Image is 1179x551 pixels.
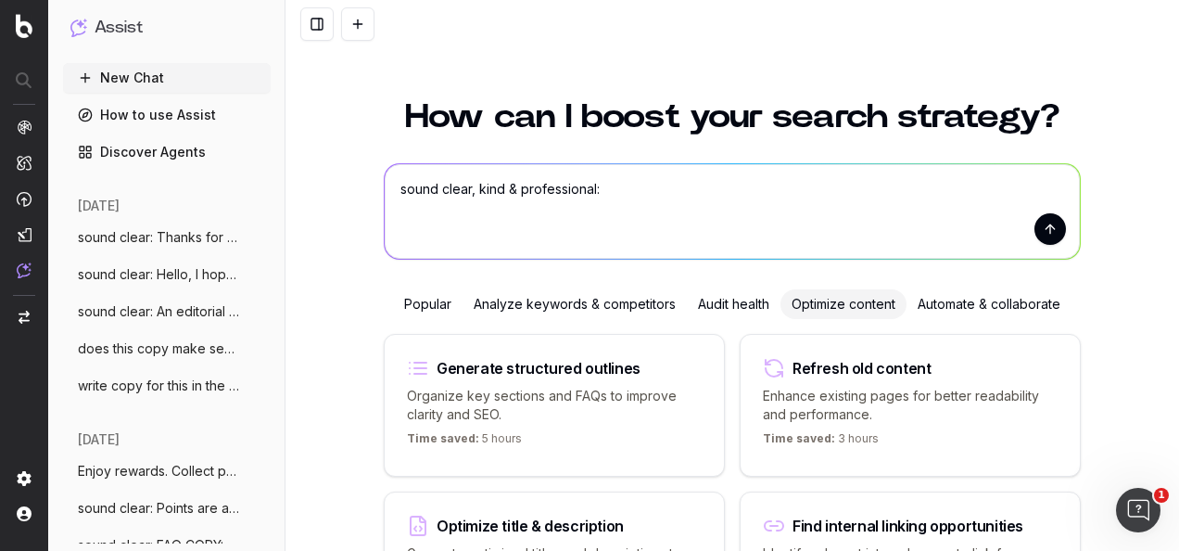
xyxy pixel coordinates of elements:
[78,499,241,518] span: sound clear: Points are added automatica
[1154,488,1169,503] span: 1
[95,15,143,41] h1: Assist
[63,493,271,523] button: sound clear: Points are added automatica
[63,223,271,252] button: sound clear: Thanks for re-sharing, sorr
[393,289,463,319] div: Popular
[70,15,263,41] button: Assist
[17,191,32,207] img: Activation
[407,431,522,454] p: 5 hours
[384,100,1081,134] h1: How can I boost your search strategy?
[17,227,32,242] img: Studio
[437,519,624,533] div: Optimize title & description
[78,377,241,395] span: write copy for this in the Fenwick tone
[17,155,32,171] img: Intelligence
[63,456,271,486] button: Enjoy rewards. Collect points & get noti
[17,506,32,521] img: My account
[906,289,1071,319] div: Automate & collaborate
[19,311,30,324] img: Switch project
[687,289,780,319] div: Audit health
[78,197,120,215] span: [DATE]
[1116,488,1160,532] iframe: Intercom live chat
[63,63,271,93] button: New Chat
[17,471,32,486] img: Setting
[763,431,879,454] p: 3 hours
[63,100,271,130] a: How to use Assist
[63,137,271,167] a: Discover Agents
[63,297,271,327] button: sound clear: An editorial article focuse
[407,431,479,445] span: Time saved:
[78,265,241,284] span: sound clear: Hello, I hope you're well.
[792,361,931,376] div: Refresh old content
[463,289,687,319] div: Analyze keywords & competitors
[78,462,241,481] span: Enjoy rewards. Collect points & get noti
[78,430,120,449] span: [DATE]
[78,228,241,247] span: sound clear: Thanks for re-sharing, sorr
[385,164,1080,259] textarea: sound clear, kind & professional:
[16,14,32,38] img: Botify logo
[763,387,1058,424] p: Enhance existing pages for better readability and performance.
[780,289,906,319] div: Optimize content
[763,431,835,445] span: Time saved:
[63,334,271,364] button: does this copy make sense? 'Turn Up the
[78,302,241,321] span: sound clear: An editorial article focuse
[407,387,702,424] p: Organize key sections and FAQs to improve clarity and SEO.
[63,371,271,401] button: write copy for this in the Fenwick tone
[70,19,87,36] img: Assist
[437,361,640,376] div: Generate structured outlines
[78,340,241,358] span: does this copy make sense? 'Turn Up the
[17,120,32,135] img: Analytics
[63,260,271,289] button: sound clear: Hello, I hope you're well.
[17,263,32,278] img: Assist
[792,519,1023,533] div: Find internal linking opportunities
